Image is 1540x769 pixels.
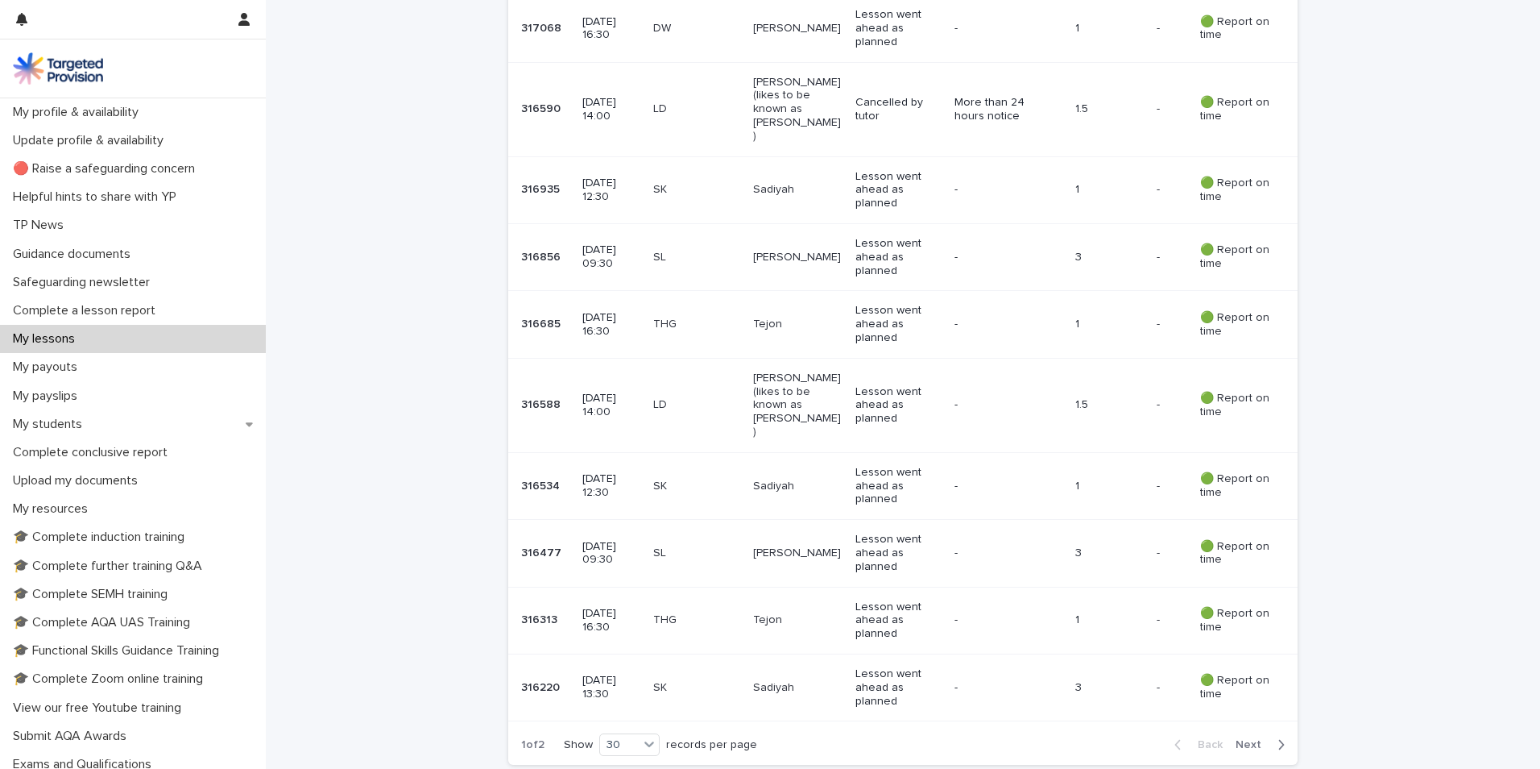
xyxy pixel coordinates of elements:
p: 316588 [521,395,564,412]
p: [DATE] 14:00 [582,96,640,123]
p: Lesson went ahead as planned [855,385,942,426]
p: - [1157,610,1163,627]
p: 316220 [521,678,563,695]
p: - [954,318,1044,331]
p: - [954,183,1044,197]
p: 🟢 Report on time [1200,243,1272,271]
p: Lesson went ahead as planned [855,170,942,210]
p: My resources [6,501,101,517]
p: Lesson went ahead as planned [855,237,942,277]
tr: 316590316590 [DATE] 14:00LD[PERSON_NAME] (likes to be known as [PERSON_NAME])Cancelled by tutorMo... [508,62,1298,156]
p: Helpful hints to share with YP [6,189,189,205]
p: 316534 [521,476,563,493]
p: 3 [1075,251,1144,264]
div: 30 [600,737,639,754]
p: THG [653,318,740,331]
p: - [1157,247,1163,264]
p: Tejon [753,613,842,627]
p: Lesson went ahead as planned [855,8,942,48]
p: 316590 [521,99,564,116]
p: 3 [1075,547,1144,560]
span: Back [1188,739,1223,750]
p: - [1157,476,1163,493]
p: [DATE] 12:30 [582,177,640,204]
p: 🎓 Complete AQA UAS Training [6,615,203,630]
p: - [954,251,1044,264]
p: - [1157,180,1163,197]
tr: 316313316313 [DATE] 16:30THGTejonLesson went ahead as planned-1-- 🟢 Report on time [508,587,1298,654]
p: SK [653,183,740,197]
p: Guidance documents [6,247,143,262]
p: - [954,22,1044,35]
p: - [954,547,1044,560]
p: 1 of 2 [508,725,557,765]
p: Tejon [753,318,842,331]
p: [PERSON_NAME] (likes to be known as [PERSON_NAME]) [753,372,842,439]
p: DW [653,22,740,35]
p: Safeguarding newsletter [6,275,163,290]
p: - [1157,19,1163,35]
button: Next [1229,738,1298,752]
p: 🟢 Report on time [1200,674,1272,701]
p: - [1157,543,1163,560]
p: 🎓 Complete Zoom online training [6,671,216,687]
p: [DATE] 13:30 [582,674,640,701]
p: 317068 [521,19,565,35]
p: 1 [1075,183,1144,197]
p: 🟢 Report on time [1200,15,1272,43]
p: - [1157,99,1163,116]
p: [PERSON_NAME] [753,251,842,264]
p: 🟢 Report on time [1200,540,1272,567]
tr: 316856316856 [DATE] 09:30SL[PERSON_NAME]Lesson went ahead as planned-3-- 🟢 Report on time [508,224,1298,291]
p: - [1157,678,1163,695]
p: Sadiyah [753,480,842,493]
p: 1.5 [1075,398,1144,412]
span: Next [1236,739,1271,750]
p: 🟢 Report on time [1200,177,1272,204]
p: 🟢 Report on time [1200,607,1272,634]
p: 1 [1075,318,1144,331]
p: Lesson went ahead as planned [855,466,942,506]
p: - [954,398,1044,412]
p: Lesson went ahead as planned [855,304,942,344]
p: 1 [1075,22,1144,35]
p: 🎓 Functional Skills Guidance Training [6,643,232,659]
p: Complete a lesson report [6,303,168,318]
p: 🟢 Report on time [1200,472,1272,500]
p: - [954,480,1044,493]
p: Upload my documents [6,473,151,488]
tr: 316534316534 [DATE] 12:30SKSadiyahLesson went ahead as planned-1-- 🟢 Report on time [508,452,1298,519]
p: 🎓 Complete further training Q&A [6,559,215,574]
p: - [954,681,1044,695]
p: 🟢 Report on time [1200,392,1272,419]
p: LD [653,398,740,412]
p: 316856 [521,247,564,264]
p: [DATE] 16:30 [582,15,640,43]
p: 316685 [521,314,564,331]
p: 1 [1075,480,1144,493]
p: Lesson went ahead as planned [855,533,942,573]
p: - [954,613,1044,627]
p: THG [653,613,740,627]
p: More than 24 hours notice [954,96,1044,123]
p: [DATE] 16:30 [582,311,640,339]
p: 316935 [521,180,563,197]
p: 316477 [521,543,565,560]
p: TP News [6,218,77,233]
p: 🎓 Complete induction training [6,530,197,545]
p: View our free Youtube training [6,700,194,716]
p: - [1157,395,1163,412]
p: 🎓 Complete SEMH training [6,587,180,602]
p: My payouts [6,360,90,375]
p: 🟢 Report on time [1200,96,1272,123]
p: My lessons [6,331,88,347]
p: SL [653,251,740,264]
p: LD [653,102,740,116]
p: Sadiyah [753,183,842,197]
p: Lesson went ahead as planned [855,667,942,708]
tr: 316685316685 [DATE] 16:30THGTejonLesson went ahead as planned-1-- 🟢 Report on time [508,291,1298,358]
p: Lesson went ahead as planned [855,601,942,641]
p: [DATE] 16:30 [582,607,640,634]
p: SK [653,681,740,695]
p: [DATE] 14:00 [582,392,640,419]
